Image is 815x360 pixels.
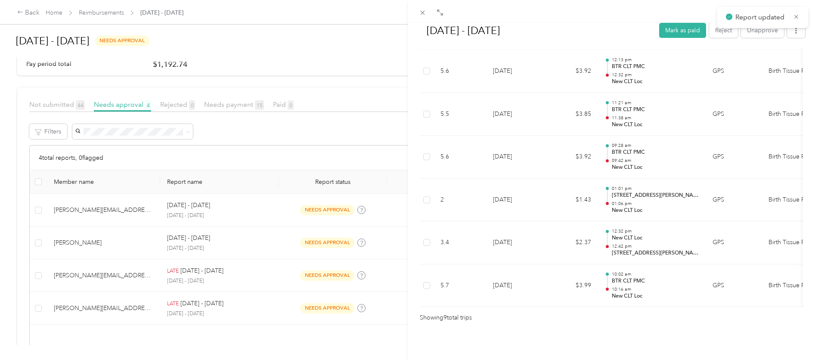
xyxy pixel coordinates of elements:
p: BTR CLT PMC [612,106,699,114]
td: GPS [706,264,762,307]
button: Unapprove [741,23,784,38]
td: 5.6 [434,136,486,179]
p: 10:02 am [612,271,699,277]
td: [DATE] [486,221,546,264]
td: 2 [434,179,486,222]
p: New CLT Loc [612,234,699,242]
p: New CLT Loc [612,121,699,129]
td: $3.99 [546,264,598,307]
p: 01:01 pm [612,186,699,192]
td: $2.37 [546,221,598,264]
iframe: Everlance-gr Chat Button Frame [767,312,815,360]
p: 09:28 am [612,143,699,149]
td: 3.4 [434,221,486,264]
p: 11:21 am [612,100,699,106]
p: [STREET_ADDRESS][PERSON_NAME] [612,249,699,257]
h1: Aug 24 - 30, 2025 [418,20,654,41]
p: 11:38 am [612,115,699,121]
td: [DATE] [486,179,546,222]
td: GPS [706,179,762,222]
p: New CLT Loc [612,78,699,86]
td: $3.92 [546,50,598,93]
td: [DATE] [486,264,546,307]
td: GPS [706,93,762,136]
p: [STREET_ADDRESS][PERSON_NAME] [612,192,699,199]
td: 5.7 [434,264,486,307]
td: 5.5 [434,93,486,136]
p: 12:32 pm [612,228,699,234]
p: BTR CLT PMC [612,277,699,285]
button: Mark as paid [659,23,706,38]
p: 01:06 pm [612,201,699,207]
td: GPS [706,221,762,264]
p: 12:42 pm [612,243,699,249]
td: [DATE] [486,136,546,179]
td: GPS [706,50,762,93]
button: Reject [709,23,738,38]
td: GPS [706,136,762,179]
p: 09:42 am [612,158,699,164]
p: Report updated [735,12,787,23]
span: Showing 9 total trips [420,313,472,323]
p: 10:16 am [612,286,699,292]
td: $3.92 [546,136,598,179]
td: [DATE] [486,50,546,93]
td: [DATE] [486,93,546,136]
p: 12:32 pm [612,72,699,78]
p: 12:13 pm [612,57,699,63]
p: BTR CLT PMC [612,149,699,156]
td: $1.43 [546,179,598,222]
td: 5.6 [434,50,486,93]
p: BTR CLT PMC [612,63,699,71]
p: New CLT Loc [612,292,699,300]
p: New CLT Loc [612,164,699,171]
p: New CLT Loc [612,207,699,214]
td: $3.85 [546,93,598,136]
